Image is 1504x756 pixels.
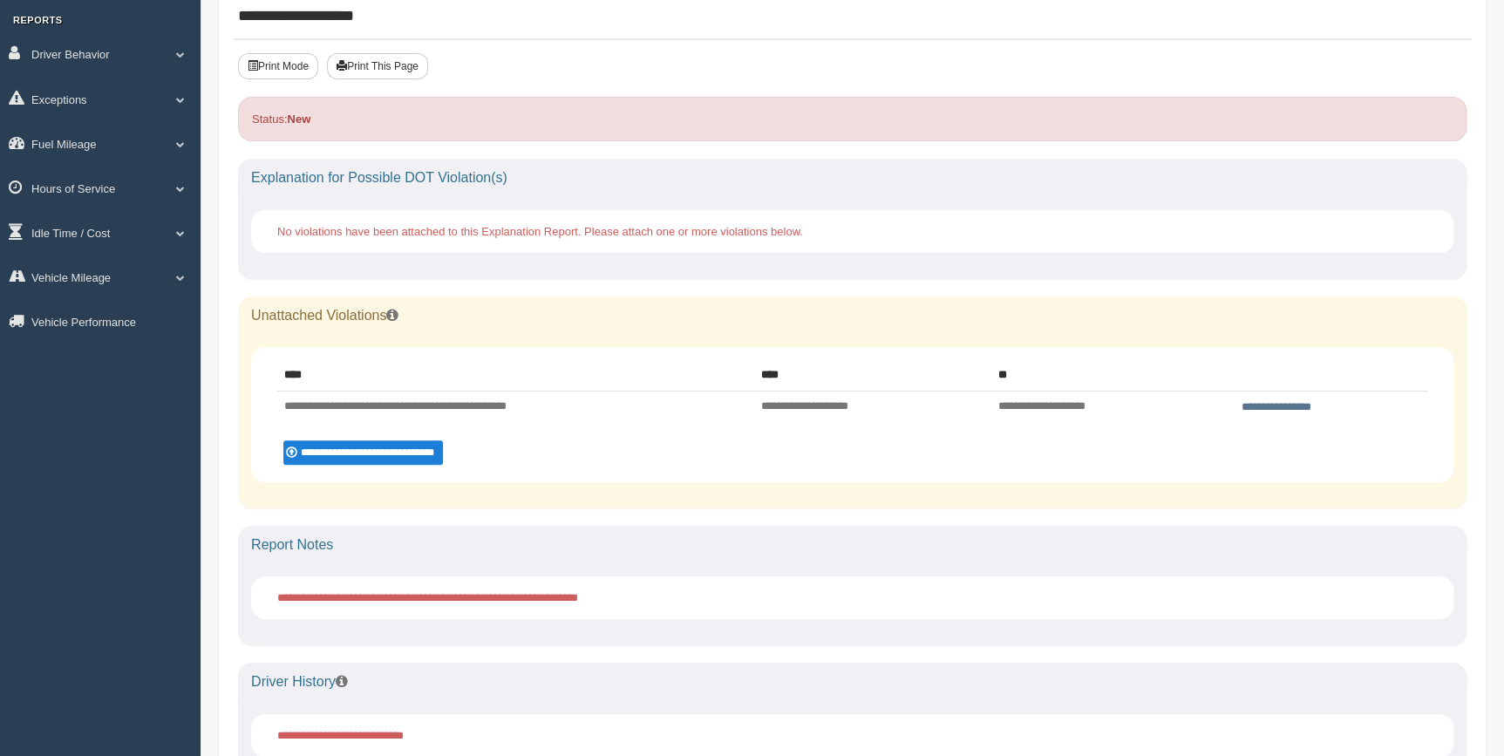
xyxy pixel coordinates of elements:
button: Print Mode [238,53,318,79]
div: Unattached Violations [238,296,1467,335]
div: Driver History [238,663,1467,701]
strong: New [287,112,310,126]
div: Report Notes [238,526,1467,564]
button: Print This Page [327,53,428,79]
span: No violations have been attached to this Explanation Report. Please attach one or more violations... [277,225,803,238]
div: Explanation for Possible DOT Violation(s) [238,159,1467,197]
div: Status: [238,97,1467,141]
